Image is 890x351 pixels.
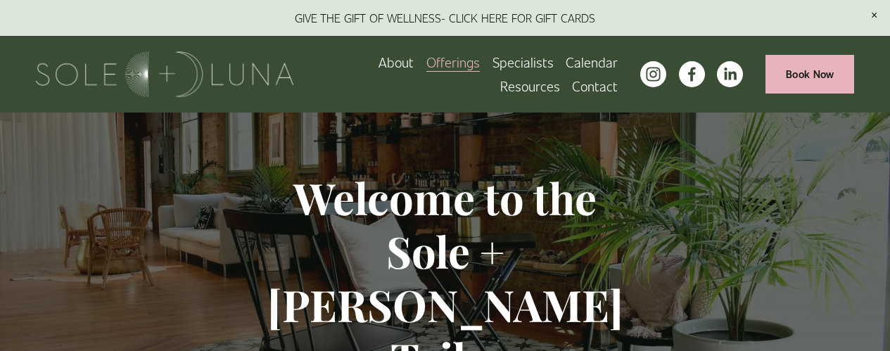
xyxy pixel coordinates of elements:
[679,61,705,87] a: facebook-unauth
[765,55,854,94] a: Book Now
[36,51,294,97] img: Sole + Luna
[426,51,480,72] span: Offerings
[500,75,560,96] span: Resources
[566,50,618,74] a: Calendar
[640,61,666,87] a: instagram-unauth
[500,74,560,98] a: folder dropdown
[717,61,743,87] a: LinkedIn
[572,74,618,98] a: Contact
[492,50,554,74] a: Specialists
[379,50,414,74] a: About
[426,50,480,74] a: folder dropdown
